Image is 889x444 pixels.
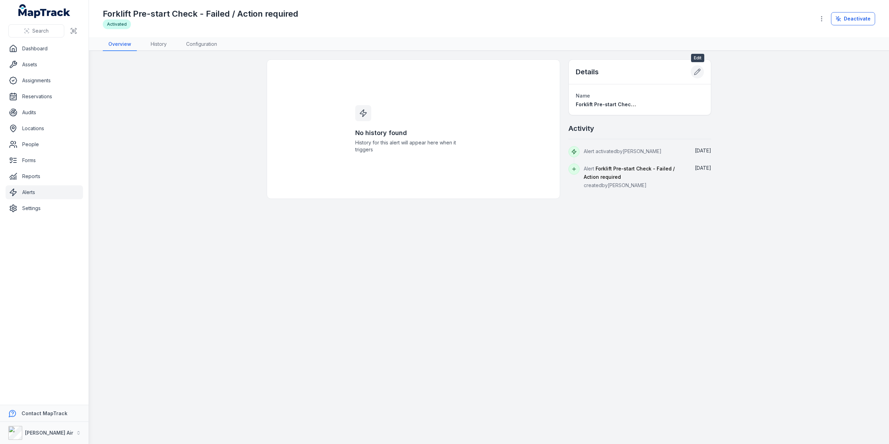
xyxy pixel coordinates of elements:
h2: Activity [568,124,594,133]
span: Name [576,93,590,99]
h3: No history found [355,128,472,138]
a: Locations [6,122,83,135]
a: Alerts [6,185,83,199]
span: Alert activated by [PERSON_NAME] [584,148,662,154]
a: Overview [103,38,137,51]
a: Assignments [6,74,83,87]
span: Search [32,27,49,34]
a: Assets [6,58,83,72]
span: [DATE] [695,148,711,153]
a: History [145,38,172,51]
strong: [PERSON_NAME] Air [25,430,73,436]
span: Forklift Pre-start Check - Failed / Action required [576,101,697,107]
span: Edit [691,54,704,62]
span: History for this alert will appear here when it triggers [355,139,472,153]
a: Reports [6,169,83,183]
h1: Forklift Pre-start Check - Failed / Action required [103,8,298,19]
a: Configuration [181,38,223,51]
time: 8/18/2025, 11:29:03 AM [695,148,711,153]
a: MapTrack [18,4,70,18]
a: Forms [6,153,83,167]
a: Audits [6,106,83,119]
h2: Details [576,67,599,77]
span: [DATE] [695,165,711,171]
span: Alert created by [PERSON_NAME] [584,166,675,188]
div: Activated [103,19,131,29]
button: Deactivate [831,12,875,25]
a: Dashboard [6,42,83,56]
button: Search [8,24,64,37]
a: People [6,137,83,151]
span: Forklift Pre-start Check - Failed / Action required [584,166,675,180]
strong: Contact MapTrack [22,410,67,416]
a: Settings [6,201,83,215]
a: Reservations [6,90,83,103]
time: 8/18/2025, 11:28:16 AM [695,165,711,171]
